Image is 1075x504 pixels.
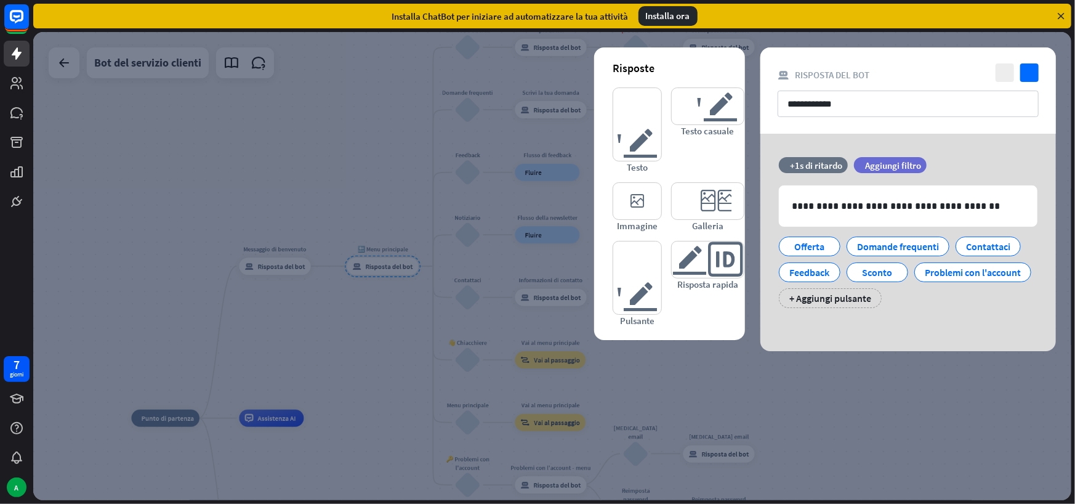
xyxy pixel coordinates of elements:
font: + Aggiungi pulsante [789,292,871,304]
img: tab_domain_overview_orange.svg [48,71,58,81]
font: Risposta del bot [795,69,869,81]
font: Parola chiave (traffico) [132,72,215,81]
font: Dominio: [DOMAIN_NAME] [32,32,138,41]
font: Aggiungi filtro [865,160,921,171]
font: risposta_block_bot [778,70,789,81]
font: 7 [14,357,20,372]
font: versione [34,20,63,29]
font: Installa ChatBot per iniziare ad automatizzare la tua attività [392,10,629,22]
a: 7 giorni [4,356,30,382]
font: 4.0.25 [63,20,85,29]
img: website_grey.svg [20,32,30,42]
button: Apri il widget della chat LiveChat [10,5,47,42]
font: Sconto [863,266,893,278]
font: Feedback [790,266,830,278]
font: +1s di ritardo [790,160,842,171]
font: Problemi con l'account [925,266,1021,278]
font: A [15,483,19,492]
font: Installa ora [646,10,690,22]
img: logo_orange.svg [20,20,30,30]
img: tab_keywords_by_traffic_grey.svg [119,71,129,81]
font: Offerta [795,240,825,253]
font: giorni [10,370,23,378]
font: Contattaci [966,240,1010,253]
font: Domande frequenti [857,240,939,253]
font: Dominio [62,72,91,81]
